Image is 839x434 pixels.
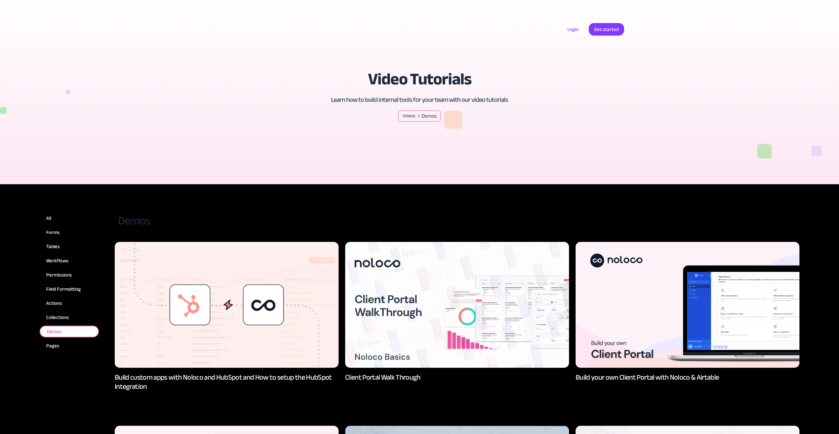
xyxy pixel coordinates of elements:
[115,373,339,391] div: Build custom apps with Noloco and HubSpot and How to setup the HubSpot Integration
[576,373,719,382] div: Build your own Client Portal with Noloco & Airtable
[215,24,255,35] a: home
[115,239,339,398] a: Build custom apps with Noloco and HubSpot and How to setup the HubSpot Integration
[447,25,466,34] div: Platform
[46,228,60,237] div: Forms
[398,25,438,34] div: Solutions
[46,214,51,222] div: All
[40,297,99,309] a: Actions
[403,113,415,119] a: Videos
[406,25,425,34] div: Solutions
[46,242,60,251] div: Tables
[368,69,471,89] h1: Video Tutorials
[422,113,436,119] div: Demos
[479,25,523,34] div: Resources
[40,311,99,323] a: Collections
[523,25,554,34] a: Pricing
[40,326,99,337] a: Demos
[40,283,99,295] a: Field Formatting
[589,23,624,36] a: Get started
[46,313,69,322] div: Collections
[40,255,99,267] a: Workflows
[40,226,99,238] a: Forms
[46,285,81,293] div: Field Formatting
[562,23,584,36] a: Login
[46,299,62,307] div: Actions
[345,239,569,398] a: Client Portal Walk Through
[47,327,61,336] div: Demos
[298,96,541,104] h2: Learn how to build internal tools for your team with our video tutorials
[40,212,99,224] a: All
[487,25,510,34] div: Resources
[46,341,59,350] div: Pages
[40,269,99,281] a: Permissions
[576,239,799,398] a: Build your own Client Portal with Noloco & Airtable
[438,25,479,34] div: Platform
[40,340,99,352] a: Pages
[40,241,99,252] a: Tables
[46,256,69,265] div: Workflows
[115,214,799,230] h2: Demos
[345,373,420,382] div: Client Portal Walk Through
[46,271,72,279] div: Permissions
